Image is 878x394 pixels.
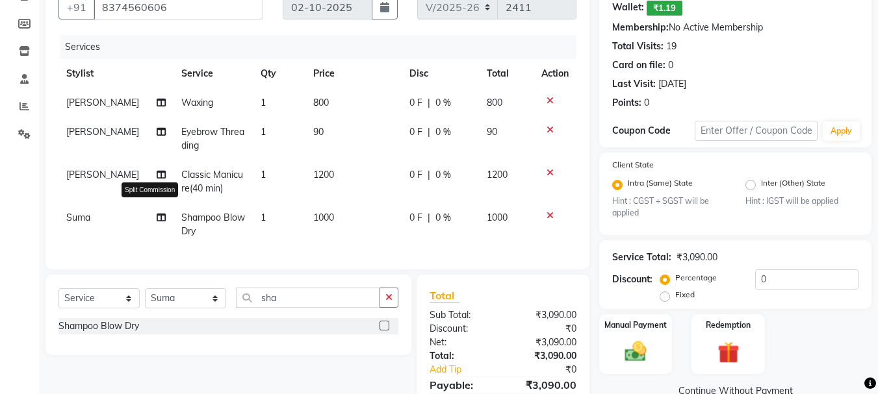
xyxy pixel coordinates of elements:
[66,212,90,223] span: Suma
[604,319,667,331] label: Manual Payment
[313,169,334,180] span: 1200
[761,177,825,193] label: Inter (Other) State
[181,97,213,108] span: Waxing
[628,177,693,193] label: Intra (Same) State
[503,308,586,322] div: ₹3,090.00
[487,169,508,180] span: 1200
[647,1,682,16] span: ₹1.19
[534,59,576,88] th: Action
[612,124,694,138] div: Coupon Code
[236,288,380,308] input: Search or Scan
[181,212,245,237] span: Shampoo Blow Dry
[612,21,669,34] div: Membership:
[428,211,430,225] span: |
[435,211,451,225] span: 0 %
[428,125,430,139] span: |
[58,59,174,88] th: Stylist
[706,319,751,331] label: Redemption
[666,40,677,53] div: 19
[612,21,859,34] div: No Active Membership
[503,336,586,349] div: ₹3,090.00
[66,97,139,108] span: [PERSON_NAME]
[402,59,479,88] th: Disc
[612,77,656,91] div: Last Visit:
[612,1,644,16] div: Wallet:
[430,289,459,302] span: Total
[253,59,305,88] th: Qty
[479,59,534,88] th: Total
[503,349,586,363] div: ₹3,090.00
[487,126,497,138] span: 90
[261,126,266,138] span: 1
[428,96,430,110] span: |
[261,212,266,223] span: 1
[612,273,652,286] div: Discount:
[435,168,451,182] span: 0 %
[435,125,451,139] span: 0 %
[428,168,430,182] span: |
[711,339,746,365] img: _gift.svg
[668,58,673,72] div: 0
[612,40,664,53] div: Total Visits:
[420,349,503,363] div: Total:
[420,308,503,322] div: Sub Total:
[305,59,402,88] th: Price
[60,35,586,59] div: Services
[409,125,422,139] span: 0 F
[612,251,671,264] div: Service Total:
[66,126,139,138] span: [PERSON_NAME]
[695,121,818,141] input: Enter Offer / Coupon Code
[487,212,508,223] span: 1000
[612,58,665,72] div: Card on file:
[612,96,641,110] div: Points:
[618,339,653,363] img: _cash.svg
[409,168,422,182] span: 0 F
[420,322,503,336] div: Discount:
[612,195,725,219] small: Hint : CGST + SGST will be applied
[66,169,139,180] span: [PERSON_NAME]
[58,319,139,333] div: Shampoo Blow Dry
[409,96,422,110] span: 0 F
[644,96,649,110] div: 0
[313,126,324,138] span: 90
[658,77,686,91] div: [DATE]
[420,336,503,349] div: Net:
[612,159,654,171] label: Client State
[503,322,586,336] div: ₹0
[503,377,586,393] div: ₹3,090.00
[675,272,717,284] label: Percentage
[261,97,266,108] span: 1
[409,211,422,225] span: 0 F
[313,212,334,223] span: 1000
[435,96,451,110] span: 0 %
[677,251,717,264] div: ₹3,090.00
[823,121,860,141] button: Apply
[181,126,244,151] span: Eyebrow Threading
[261,169,266,180] span: 1
[122,182,178,197] div: Split Commission
[420,363,517,376] a: Add Tip
[517,363,587,376] div: ₹0
[174,59,253,88] th: Service
[181,169,243,194] span: Classic Manicure(40 min)
[675,289,695,301] label: Fixed
[420,377,503,393] div: Payable:
[745,195,859,207] small: Hint : IGST will be applied
[487,97,502,108] span: 800
[313,97,329,108] span: 800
